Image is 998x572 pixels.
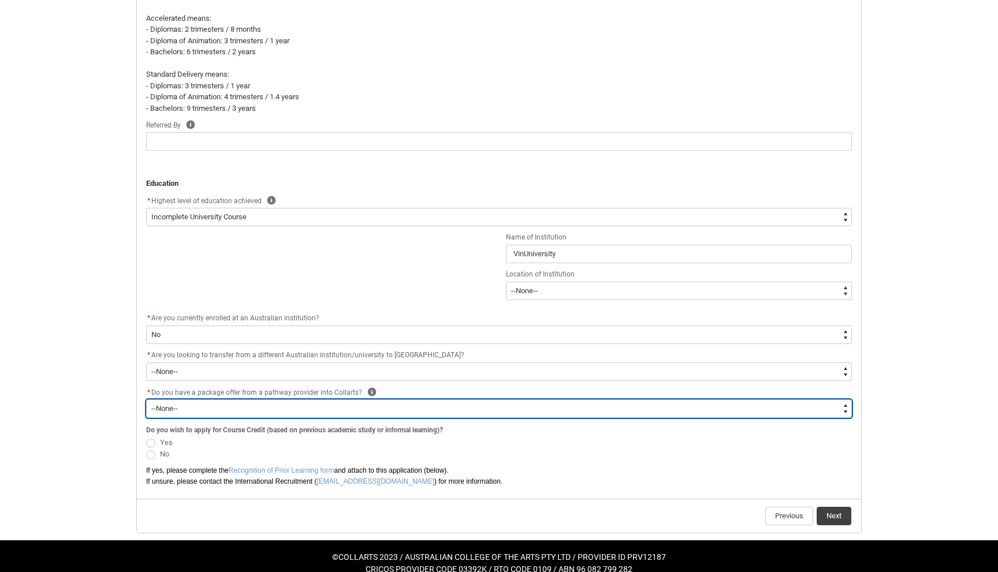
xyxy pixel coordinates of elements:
[146,121,181,129] span: Referred By
[151,388,362,397] span: Do you have a package offer from a pathway provider into Collarts?
[146,103,852,114] p: - Bachelors: 9 trimesters / 3 years
[146,80,852,92] p: - Diplomas: 3 trimesters / 1 year
[229,466,334,474] a: Recognition of Prior Learning form
[146,426,443,434] span: Do you wish to apply for Course Credit (based on previous academic study or informal learning)?
[506,233,567,241] span: Name of Institution
[147,197,150,205] abbr: required
[765,507,813,525] button: Previous
[146,91,852,103] p: - Diploma of Animation: 4 trimesters / 1.4 years
[151,314,319,322] span: Are you currently enrolled at an Australian institution?
[151,197,262,205] span: Highest level of education achieved
[160,438,173,447] span: Yes
[160,450,169,458] span: No
[147,351,150,359] abbr: required
[334,466,449,474] span: and attach to this application (below).
[146,13,852,24] p: Accelerated means:
[146,179,178,188] strong: Education
[506,270,575,278] span: Location of Institution
[317,477,434,485] a: [EMAIL_ADDRESS][DOMAIN_NAME]
[146,24,852,35] p: - Diplomas: 2 trimesters / 8 months
[146,69,852,80] p: Standard Delivery means:
[146,466,229,474] span: If yes, please complete the
[434,477,502,485] span: ) for more information.
[146,46,852,58] p: - Bachelors: 6 trimesters / 2 years
[817,507,851,525] button: Next
[146,35,852,47] p: - Diploma of Animation: 3 trimesters / 1 year
[147,314,150,322] abbr: required
[146,477,317,485] span: If unsure, please contact the International Recruitment (
[151,351,464,359] span: Are you looking to transfer from a different Australian institution/university to [GEOGRAPHIC_DATA]?
[147,388,150,397] abbr: required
